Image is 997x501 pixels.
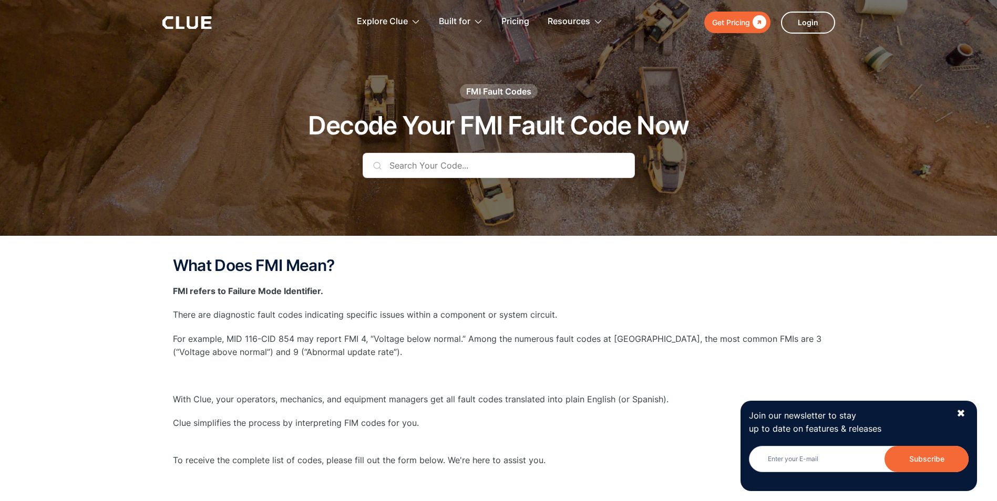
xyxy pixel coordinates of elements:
[357,5,408,38] div: Explore Clue
[750,16,766,29] div: 
[712,16,750,29] div: Get Pricing
[749,446,969,472] input: Enter your E-mail
[173,308,825,321] p: There are diagnostic fault codes indicating specific issues within a component or system circuit.
[548,5,590,38] div: Resources
[173,416,825,443] p: Clue simplifies the process by interpreting FIM codes for you. ‍
[173,393,825,406] p: With Clue, your operators, mechanics, and equipment managers get all fault codes translated into ...
[957,407,965,420] div: ✖
[749,446,969,483] form: Newsletter
[466,86,531,97] div: FMI Fault Codes
[173,477,825,490] p: ‍
[885,446,969,472] input: Subscribe
[439,5,470,38] div: Built for
[357,5,420,38] div: Explore Clue
[173,369,825,382] p: ‍
[439,5,483,38] div: Built for
[173,454,825,467] p: To receive the complete list of codes, please fill out the form below. We're here to assist you.
[173,332,825,359] p: For example, MID 116-CID 854 may report FMI 4, “Voltage below normal.” Among the numerous fault c...
[749,409,947,435] p: Join our newsletter to stay up to date on features & releases
[548,5,603,38] div: Resources
[308,112,688,140] h1: Decode Your FMI Fault Code Now
[781,12,835,34] a: Login
[704,12,770,33] a: Get Pricing
[363,153,635,178] input: Search Your Code...
[173,286,323,296] strong: FMI refers to Failure Mode Identifier.
[501,5,529,38] a: Pricing
[173,257,825,274] h2: What Does FMI Mean?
